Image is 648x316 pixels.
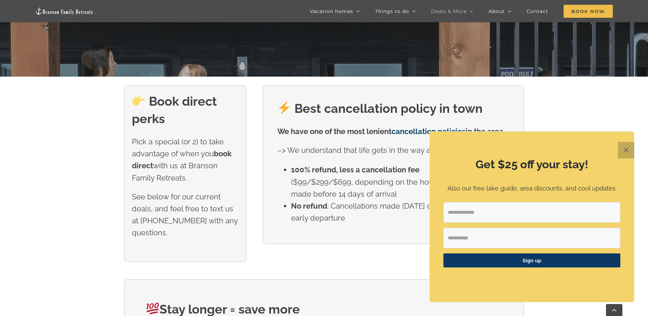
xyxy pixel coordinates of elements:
[391,127,466,136] a: cancellation policies
[291,164,509,200] li: ($99/$299/$699, depending on the house): Cancellations made before 14 days of arrival
[277,144,509,156] p: –> We understand that life gets in the way and plans can change
[443,184,620,194] p: Also our free lake guide, area discounts, and cool updates.
[291,200,509,224] li: : Cancellations made [DATE] of arrival, late arrival, or early departure
[443,276,620,283] p: ​
[132,191,239,239] p: See below for our current deals, and feel free to text us at [PHONE_NUMBER] with any questions.
[278,102,290,114] img: ⚡️
[443,253,620,267] button: Sign up
[291,201,327,210] strong: No refund
[527,9,548,14] span: Contact
[133,95,145,107] img: 👉
[277,127,504,136] strong: We have one of the most lenient in the area
[375,9,409,14] span: Things to do
[147,302,159,315] img: 💯
[132,149,232,170] strong: book direct
[310,9,353,14] span: Vacation homes
[618,142,634,158] button: Close
[35,7,93,15] img: Branson Family Retreats Logo
[443,202,620,223] input: Email Address
[294,101,483,116] strong: Best cancellation policy in town
[443,228,620,248] input: First Name
[291,165,419,174] strong: 100% refund, less a cancellation fee
[132,136,239,184] p: Pick a special (or 2) to take advantage of when you with us at Branson Family Retreats.
[488,9,505,14] span: About
[431,9,467,14] span: Deals & More
[443,157,620,172] h2: Get $25 off your stay!
[564,5,613,18] span: Book Now
[132,94,217,126] strong: Book direct perks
